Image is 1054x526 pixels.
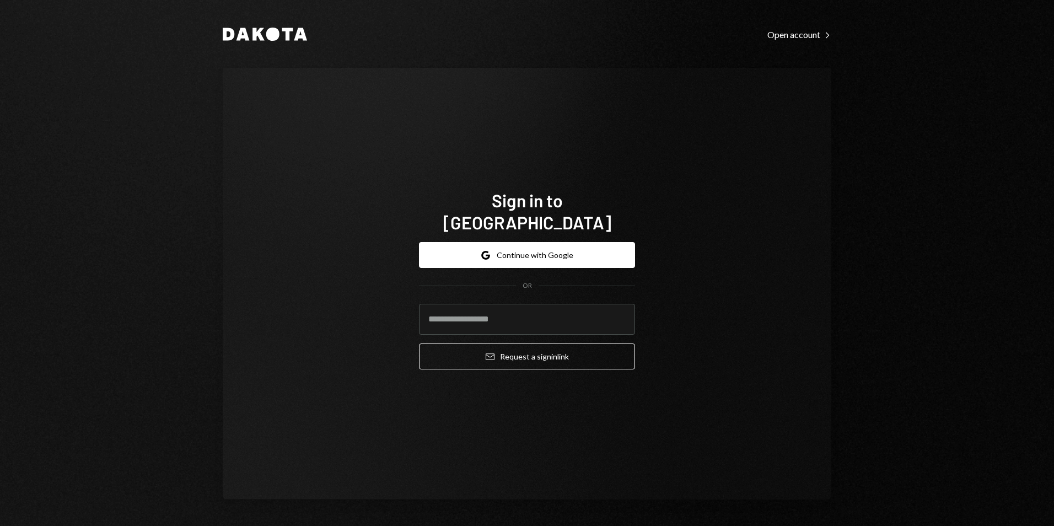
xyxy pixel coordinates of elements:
[523,281,532,291] div: OR
[767,29,831,40] div: Open account
[419,343,635,369] button: Request a signinlink
[767,28,831,40] a: Open account
[419,242,635,268] button: Continue with Google
[419,189,635,233] h1: Sign in to [GEOGRAPHIC_DATA]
